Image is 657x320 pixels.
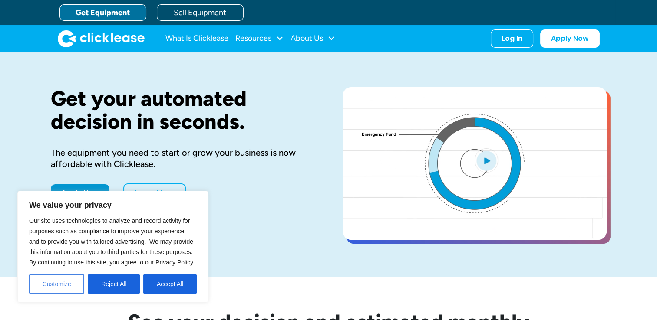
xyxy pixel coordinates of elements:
p: We value your privacy [29,200,197,210]
a: Apply Now [540,29,600,48]
a: Learn More [123,183,186,202]
button: Reject All [88,274,140,294]
img: Clicklease logo [58,30,145,47]
a: Sell Equipment [157,4,244,21]
button: Accept All [143,274,197,294]
div: Resources [235,30,284,47]
a: home [58,30,145,47]
div: We value your privacy [17,191,208,303]
img: Blue play button logo on a light blue circular background [475,148,498,173]
a: open lightbox [343,87,607,240]
a: Apply Now [51,184,109,202]
span: Our site uses technologies to analyze and record activity for purposes such as compliance to impr... [29,217,195,266]
div: About Us [291,30,335,47]
div: The equipment you need to start or grow your business is now affordable with Clicklease. [51,147,315,170]
h1: Get your automated decision in seconds. [51,87,315,133]
div: Log In [502,34,522,43]
button: Customize [29,274,84,294]
a: Get Equipment [59,4,146,21]
a: What Is Clicklease [165,30,228,47]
